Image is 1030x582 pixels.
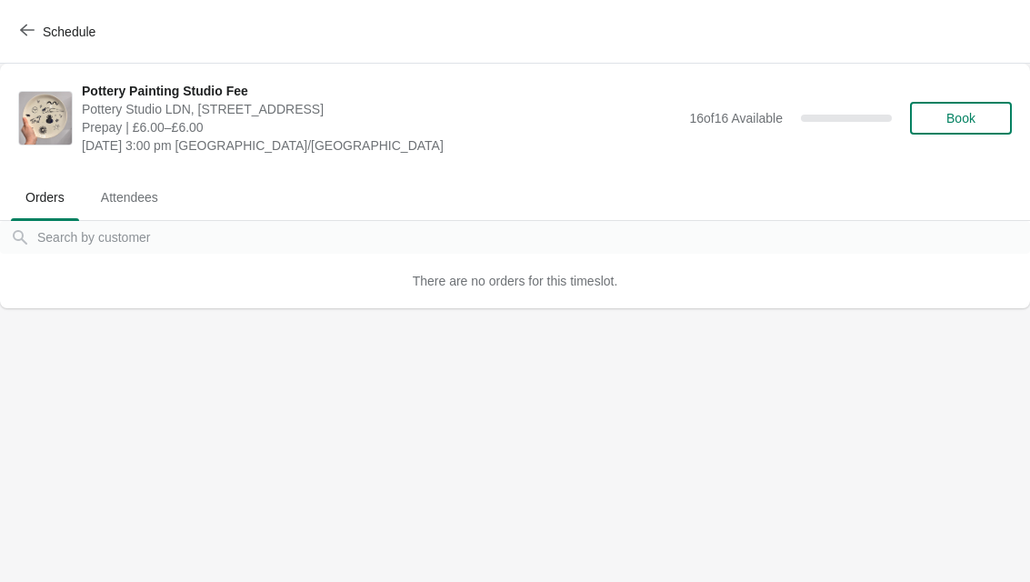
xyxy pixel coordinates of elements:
[19,92,72,145] img: Pottery Painting Studio Fee
[9,15,110,48] button: Schedule
[11,181,79,214] span: Orders
[689,111,783,125] span: 16 of 16 Available
[82,118,680,136] span: Prepay | £6.00–£6.00
[82,100,680,118] span: Pottery Studio LDN, [STREET_ADDRESS]
[82,136,680,155] span: [DATE] 3:00 pm [GEOGRAPHIC_DATA]/[GEOGRAPHIC_DATA]
[946,111,975,125] span: Book
[86,181,173,214] span: Attendees
[413,274,618,288] span: There are no orders for this timeslot.
[82,82,680,100] span: Pottery Painting Studio Fee
[36,221,1030,254] input: Search by customer
[43,25,95,39] span: Schedule
[910,102,1012,135] button: Book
